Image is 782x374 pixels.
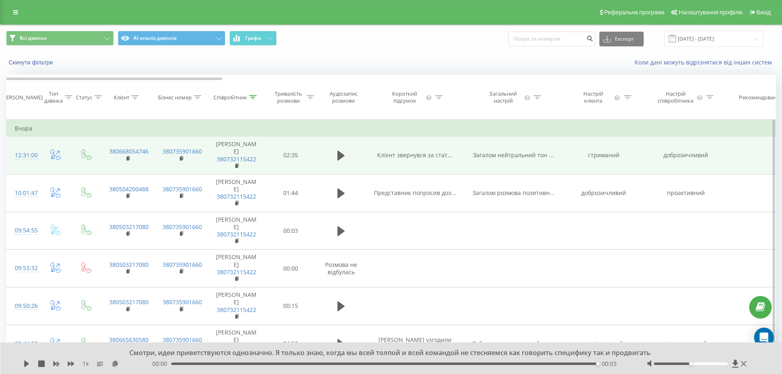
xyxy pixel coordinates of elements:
[15,223,31,239] div: 09:54:55
[563,325,645,363] td: зацікавлений
[217,306,256,314] a: 380732115422
[208,174,265,212] td: [PERSON_NAME]
[208,287,265,325] td: [PERSON_NAME]
[83,360,89,368] span: 1 x
[109,336,149,344] a: 380665630580
[265,250,316,287] td: 00:00
[272,90,305,104] div: Тривалість розмови
[604,9,665,16] span: Реферальна програма
[208,137,265,174] td: [PERSON_NAME]
[163,185,202,193] a: 380735901660
[679,9,743,16] span: Налаштування профілю
[473,151,554,159] span: Загалом нейтральний тон ...
[229,31,277,46] button: Графік
[645,137,727,174] td: доброзичливий
[484,90,523,104] div: Загальний настрій
[109,298,149,306] a: 380503217080
[754,328,774,347] div: Open Intercom Messenger
[15,185,31,201] div: 10:01:47
[645,174,727,212] td: проактивний
[96,349,676,358] div: Смотри, идеи приветствуются однозначно. Я только знаю, когда мы всей толпой и всей командой не ст...
[245,35,261,41] span: Графік
[472,340,555,347] span: Робоча, переважно нейтра...
[385,90,424,104] div: Короткий підсумок
[596,362,599,365] div: Accessibility label
[163,147,202,155] a: 380735901660
[265,325,316,363] td: 04:50
[208,212,265,250] td: [PERSON_NAME]
[163,261,202,268] a: 380735901660
[217,268,256,276] a: 380732115422
[378,336,452,351] span: [PERSON_NAME] узгодили орієнто...
[109,261,149,268] a: 380503217080
[374,189,456,197] span: Представник попросив доз...
[217,155,256,163] a: 380732115422
[563,174,645,212] td: доброзичливий
[377,151,452,159] span: Клієнт звернувся за стат...
[599,32,644,46] button: Експорт
[15,260,31,276] div: 09:53:32
[757,9,771,16] span: Вихід
[508,32,595,46] input: Пошук за номером
[323,90,363,104] div: Аудіозапис розмови
[574,90,612,104] div: Настрій клієнта
[15,298,31,314] div: 09:50:26
[689,362,693,365] div: Accessibility label
[109,147,149,155] a: 380668054746
[265,174,316,212] td: 01:44
[163,223,202,231] a: 380735901660
[563,137,645,174] td: стриманий
[76,94,92,101] div: Статус
[265,212,316,250] td: 00:03
[217,230,256,238] a: 380732115422
[656,90,695,104] div: Настрій співробітника
[15,147,31,163] div: 12:31:00
[1,94,43,101] div: [PERSON_NAME]
[265,287,316,325] td: 00:15
[163,298,202,306] a: 380735901660
[118,31,225,46] button: AI-аналіз дзвінків
[472,189,555,197] span: Загалом розмова позитивн...
[109,223,149,231] a: 380503217080
[6,59,57,66] button: Скинути фільтри
[20,35,47,41] span: Всі дзвінки
[163,336,202,344] a: 380735901660
[44,90,63,104] div: Тип дзвінка
[635,58,776,66] a: Коли дані можуть відрізнятися вiд інших систем
[208,325,265,363] td: [PERSON_NAME]
[213,94,247,101] div: Співробітник
[217,193,256,200] a: 380732115422
[208,250,265,287] td: [PERSON_NAME]
[152,360,171,368] span: 00:00
[325,261,357,276] span: Розмова не відбулась
[114,94,129,101] div: Клієнт
[109,185,149,193] a: 380504200488
[158,94,192,101] div: Бізнес номер
[15,336,31,352] div: 09:44:58
[265,137,316,174] td: 02:35
[602,360,617,368] span: 00:03
[6,31,114,46] button: Всі дзвінки
[645,325,727,363] td: підтримуючий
